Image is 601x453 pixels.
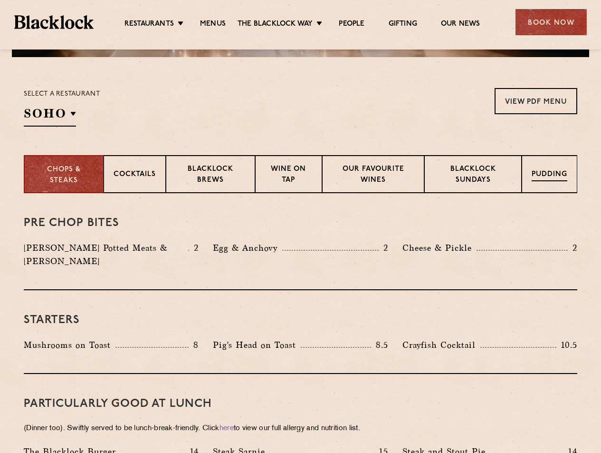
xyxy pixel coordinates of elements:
p: Crayfish Cocktail [402,338,480,352]
p: Blacklock Sundays [434,164,512,187]
p: 8 [189,339,199,351]
p: Our favourite wines [332,164,415,187]
a: View PDF Menu [495,88,577,114]
p: Chops & Steaks [34,165,94,186]
p: 10.5 [556,339,577,351]
p: Cheese & Pickle [402,241,477,255]
div: Book Now [515,9,587,35]
a: The Blacklock Way [238,20,313,30]
a: Gifting [389,20,417,30]
a: here [219,425,234,432]
p: 8.5 [371,339,388,351]
a: People [339,20,364,30]
a: Menus [200,20,226,30]
p: Cocktails [114,169,156,181]
p: [PERSON_NAME] Potted Meats & [PERSON_NAME] [24,241,188,268]
a: Our News [441,20,480,30]
h3: Pre Chop Bites [24,217,577,229]
p: Blacklock Brews [176,164,245,187]
p: (Dinner too). Swiftly served to be lunch-break-friendly. Click to view our full allergy and nutri... [24,422,577,435]
p: 2 [568,242,577,254]
p: 2 [379,242,388,254]
p: Mushrooms on Toast [24,338,115,352]
p: Wine on Tap [265,164,312,187]
img: BL_Textured_Logo-footer-cropped.svg [14,15,94,29]
p: Egg & Anchovy [213,241,282,255]
h2: SOHO [24,105,76,127]
h3: Starters [24,314,577,326]
p: Pudding [532,169,567,181]
h3: PARTICULARLY GOOD AT LUNCH [24,398,577,410]
a: Restaurants [124,20,174,30]
p: Pig's Head on Toast [213,338,301,352]
p: 2 [189,242,199,254]
p: Select a restaurant [24,88,100,100]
